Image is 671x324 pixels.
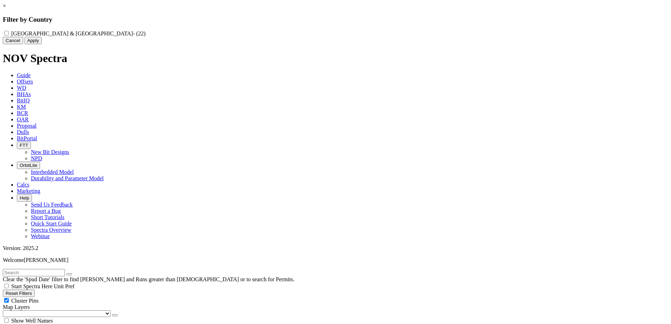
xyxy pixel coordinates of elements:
[11,318,53,324] span: Show Well Names
[31,233,50,239] a: Webinar
[20,163,37,168] span: OrbitLite
[3,37,23,44] button: Cancel
[17,110,28,116] span: BCR
[31,208,61,214] a: Report a Bug
[3,257,668,263] p: Welcome
[3,3,6,9] a: ×
[20,195,29,201] span: Help
[17,85,26,91] span: WD
[3,269,65,276] input: Search
[17,123,36,129] span: Proposal
[17,182,29,188] span: Calcs
[3,290,35,297] button: Reset Filters
[17,79,33,85] span: Offsets
[11,283,52,289] span: Start Spectra Here
[31,155,42,161] a: NPD
[17,91,31,97] span: BHAs
[17,129,29,135] span: Dulls
[31,202,73,208] a: Send Us Feedback
[17,135,37,141] span: BitPortal
[31,221,72,227] a: Quick Start Guide
[24,257,68,263] span: [PERSON_NAME]
[17,116,29,122] span: OAR
[3,276,294,282] span: Clear the 'Spud Date' filter to find [PERSON_NAME] and Runs greater than [DEMOGRAPHIC_DATA] or to...
[17,97,29,103] span: BitIQ
[31,169,74,175] a: Interbedded Model
[11,298,39,304] span: Cluster Pins
[3,304,30,310] span: Map Layers
[17,188,40,194] span: Marketing
[20,143,28,148] span: FTT
[133,31,146,36] span: - (22)
[3,52,668,65] h1: NOV Spectra
[31,214,65,220] a: Short Tutorials
[31,175,104,181] a: Durability and Parameter Model
[11,31,146,36] label: [GEOGRAPHIC_DATA] & [GEOGRAPHIC_DATA]
[31,149,69,155] a: New Bit Designs
[25,37,42,44] button: Apply
[3,16,668,23] h3: Filter by Country
[3,245,668,251] div: Version: 2025.2
[17,104,26,110] span: KM
[31,227,71,233] a: Spectra Overview
[54,283,74,289] span: Unit Pref
[17,72,31,78] span: Guide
